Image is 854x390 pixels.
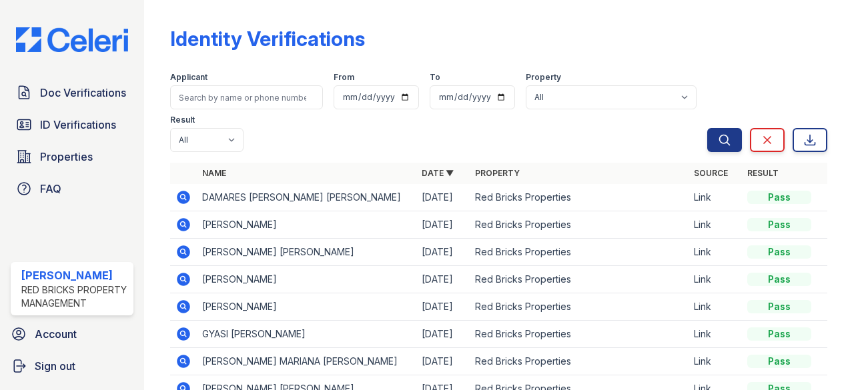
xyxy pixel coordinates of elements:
a: Properties [11,143,133,170]
a: Doc Verifications [11,79,133,106]
span: Sign out [35,358,75,374]
td: [PERSON_NAME] MARIANA [PERSON_NAME] [197,348,416,375]
td: Link [689,321,742,348]
td: [DATE] [416,321,470,348]
a: Name [202,168,226,178]
a: Account [5,321,139,347]
td: Link [689,266,742,293]
a: FAQ [11,175,133,202]
td: DAMARES [PERSON_NAME] [PERSON_NAME] [197,184,416,211]
label: Property [526,72,561,83]
td: [DATE] [416,293,470,321]
div: [PERSON_NAME] [21,267,128,283]
div: Pass [747,273,811,286]
label: Result [170,115,195,125]
td: [DATE] [416,184,470,211]
label: Applicant [170,72,207,83]
span: FAQ [40,181,61,197]
td: [PERSON_NAME] [197,293,416,321]
img: CE_Logo_Blue-a8612792a0a2168367f1c8372b55b34899dd931a85d93a1a3d3e32e68fde9ad4.png [5,27,139,53]
div: Identity Verifications [170,27,365,51]
td: [PERSON_NAME] [PERSON_NAME] [197,239,416,266]
td: Link [689,239,742,266]
span: Account [35,326,77,342]
div: Pass [747,191,811,204]
td: Link [689,184,742,211]
td: [DATE] [416,211,470,239]
label: From [334,72,354,83]
td: Red Bricks Properties [470,239,689,266]
td: [PERSON_NAME] [197,266,416,293]
td: Link [689,211,742,239]
a: Date ▼ [422,168,454,178]
td: GYASI [PERSON_NAME] [197,321,416,348]
td: [DATE] [416,239,470,266]
div: Red Bricks Property Management [21,283,128,310]
div: Pass [747,300,811,313]
td: [PERSON_NAME] [197,211,416,239]
td: [DATE] [416,266,470,293]
span: Doc Verifications [40,85,126,101]
td: Red Bricks Properties [470,293,689,321]
div: Pass [747,327,811,341]
td: Red Bricks Properties [470,321,689,348]
td: Link [689,293,742,321]
a: Result [747,168,779,178]
a: Source [694,168,728,178]
td: [DATE] [416,348,470,375]
a: Property [475,168,520,178]
td: Red Bricks Properties [470,211,689,239]
td: Red Bricks Properties [470,266,689,293]
a: Sign out [5,353,139,379]
span: Properties [40,149,93,165]
div: Pass [747,218,811,231]
span: ID Verifications [40,117,116,133]
td: Red Bricks Properties [470,184,689,211]
label: To [430,72,440,83]
a: ID Verifications [11,111,133,138]
td: Link [689,348,742,375]
div: Pass [747,245,811,259]
div: Pass [747,355,811,368]
input: Search by name or phone number [170,85,323,109]
td: Red Bricks Properties [470,348,689,375]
